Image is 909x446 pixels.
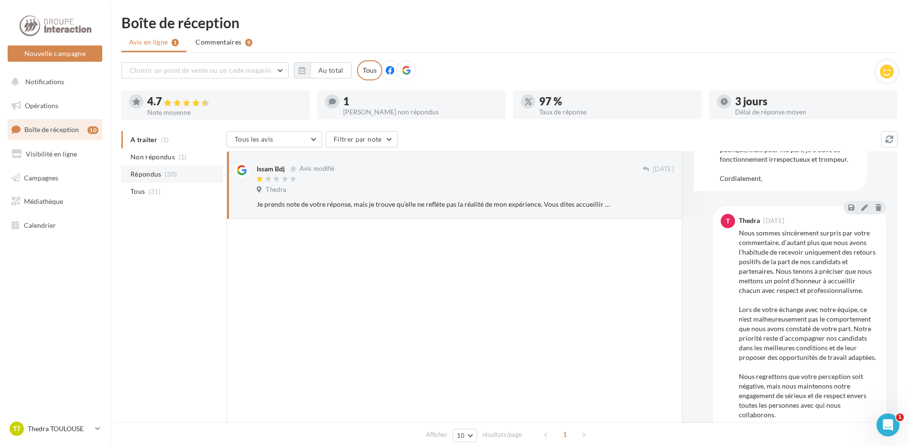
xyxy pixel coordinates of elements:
button: Filtrer par note [325,131,398,147]
span: Campagnes [24,173,58,181]
div: 4.7 [147,96,302,107]
button: Au total [294,62,352,78]
span: résultats/page [482,430,522,439]
span: [DATE] [763,218,784,224]
div: Taux de réponse [539,109,694,115]
span: [DATE] [653,165,674,174]
button: 10 [453,429,477,442]
span: Thedra [266,186,286,194]
p: Thedra TOULOUSE [28,424,91,434]
div: Nous sommes sincèrement surpris par votre commentaire, d’autant plus que nous avons l’habitude de... [739,228,878,439]
iframe: Intercom live chat [877,413,899,436]
span: T [726,216,730,226]
span: Commentaires [195,37,241,47]
span: Médiathèque [24,197,63,205]
a: Calendrier [6,215,104,235]
span: 1 [896,413,904,421]
div: Boîte de réception [121,15,898,30]
span: TT [13,424,21,434]
span: Notifications [25,78,64,86]
button: Au total [310,62,352,78]
a: Opérations [6,96,104,116]
span: Afficher [426,430,447,439]
div: 9 [245,39,252,46]
span: Répondus [130,169,162,179]
div: Délai de réponse moyen [735,109,890,115]
div: 10 [87,126,98,134]
button: Tous les avis [227,131,322,147]
button: Notifications [6,72,100,92]
a: Médiathèque [6,191,104,212]
span: (1) [179,153,187,161]
a: Visibilité en ligne [6,144,104,164]
span: Tous les avis [235,135,273,143]
button: Nouvelle campagne [8,45,102,62]
span: (31) [149,188,161,195]
span: Calendrier [24,221,56,229]
a: Campagnes [6,168,104,188]
a: TT Thedra TOULOUSE [8,420,102,438]
span: 10 [457,432,465,439]
span: Opérations [25,101,58,110]
button: Choisir un point de vente ou un code magasin [121,62,289,78]
span: Visibilité en ligne [26,150,77,158]
div: Note moyenne [147,109,302,116]
span: Boîte de réception [24,125,79,134]
div: 3 jours [735,96,890,107]
div: Issam Bdj [257,164,285,174]
span: 1 [557,427,573,442]
span: (30) [165,170,177,178]
span: Avis modifié [300,165,335,173]
span: Choisir un point de vente ou un code magasin [130,66,271,74]
a: Boîte de réception10 [6,119,104,140]
div: Thedra [739,217,760,224]
div: 1 [343,96,498,107]
div: [PERSON_NAME] non répondus [343,109,498,115]
div: 97 % [539,96,694,107]
div: Je prends note de votre réponse, mais je trouve qu’elle ne reflète pas la réalité de mon expérien... [257,200,612,209]
span: Non répondus [130,152,175,162]
span: Tous [130,187,145,196]
div: Tous [357,60,382,80]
